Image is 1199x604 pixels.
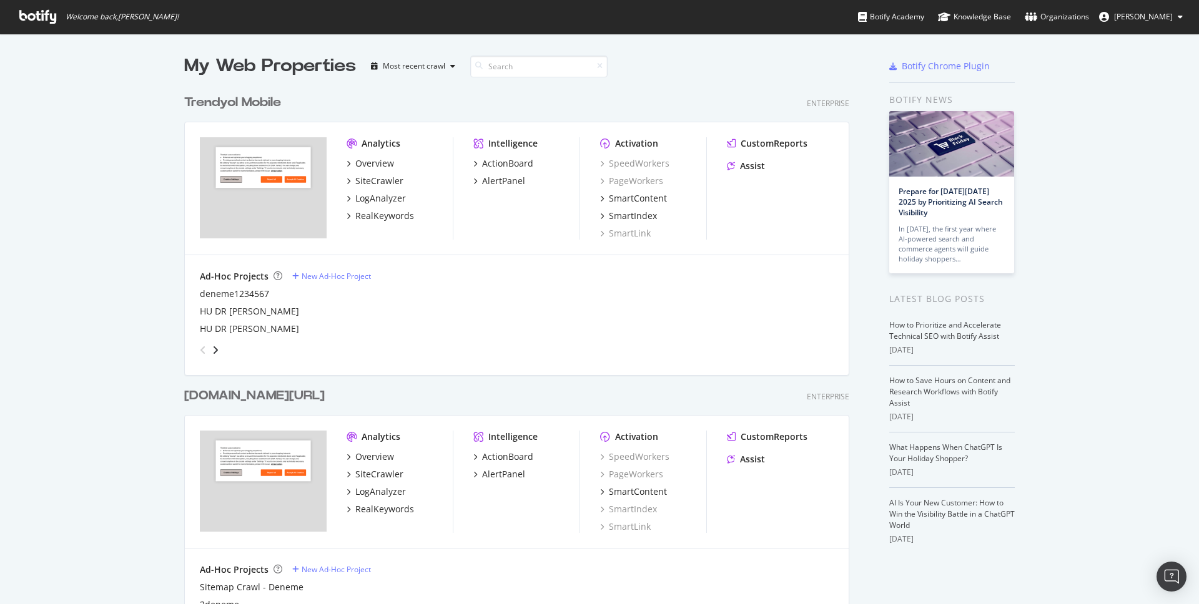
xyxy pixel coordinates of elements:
input: Search [470,56,608,77]
div: CustomReports [741,431,807,443]
div: [DATE] [889,344,1015,356]
div: [DATE] [889,411,1015,422]
div: Assist [740,453,765,465]
div: LogAnalyzer [355,485,406,498]
a: Overview [347,451,394,463]
a: PageWorkers [600,175,663,187]
a: CustomReports [727,137,807,150]
a: What Happens When ChatGPT Is Your Holiday Shopper? [889,442,1002,464]
a: SmartLink [600,520,651,533]
div: CustomReports [741,137,807,150]
a: Assist [727,453,765,465]
img: trendyol.com/ar [200,431,327,532]
div: AlertPanel [482,468,525,480]
div: New Ad-Hoc Project [302,564,371,575]
div: Organizations [1025,11,1089,23]
a: HU DR [PERSON_NAME] [200,305,299,318]
div: Knowledge Base [938,11,1011,23]
div: In [DATE], the first year where AI-powered search and commerce agents will guide holiday shoppers… [899,224,1005,264]
div: SiteCrawler [355,468,403,480]
a: RealKeywords [347,503,414,515]
a: New Ad-Hoc Project [292,564,371,575]
a: HU DR [PERSON_NAME] [200,323,299,335]
a: How to Prioritize and Accelerate Technical SEO with Botify Assist [889,319,1001,341]
a: SmartIndex [600,503,657,515]
div: New Ad-Hoc Project [302,271,371,281]
div: Open Intercom Messenger [1157,562,1187,592]
div: RealKeywords [355,503,414,515]
div: Intelligence [488,431,538,443]
div: [DOMAIN_NAME][URL] [184,387,325,405]
div: Botify Chrome Plugin [902,60,990,72]
a: RealKeywords [347,210,414,222]
div: [DATE] [889,533,1015,545]
button: [PERSON_NAME] [1089,7,1193,27]
div: SmartIndex [609,210,657,222]
div: Activation [615,137,658,150]
div: Analytics [362,431,400,443]
div: Assist [740,160,765,172]
div: Activation [615,431,658,443]
a: AlertPanel [473,468,525,480]
div: angle-right [211,344,220,356]
div: [DATE] [889,467,1015,478]
div: My Web Properties [184,54,356,79]
span: Welcome back, [PERSON_NAME] ! [66,12,179,22]
div: SmartContent [609,485,667,498]
a: Prepare for [DATE][DATE] 2025 by Prioritizing AI Search Visibility [899,186,1003,218]
a: deneme1234567 [200,288,269,300]
div: Ad-Hoc Projects [200,270,269,283]
div: Ad-Hoc Projects [200,563,269,576]
div: Overview [355,157,394,170]
a: Trendyol Mobile [184,94,286,112]
a: AI Is Your New Customer: How to Win the Visibility Battle in a ChatGPT World [889,497,1015,530]
a: Sitemap Crawl - Deneme [200,581,303,593]
div: ActionBoard [482,157,533,170]
div: RealKeywords [355,210,414,222]
a: SmartContent [600,485,667,498]
div: Enterprise [807,391,849,402]
a: PageWorkers [600,468,663,480]
img: Prepare for Black Friday 2025 by Prioritizing AI Search Visibility [889,111,1014,177]
a: SmartContent [600,192,667,205]
div: LogAnalyzer [355,192,406,205]
div: Botify Academy [858,11,924,23]
span: Buğra Tam [1114,11,1173,22]
div: Overview [355,451,394,463]
div: ActionBoard [482,451,533,463]
div: SmartContent [609,192,667,205]
a: CustomReports [727,431,807,443]
button: Most recent crawl [366,56,460,76]
div: Botify news [889,93,1015,107]
a: [DOMAIN_NAME][URL] [184,387,330,405]
img: trendyol.com [200,137,327,238]
a: SiteCrawler [347,468,403,480]
a: AlertPanel [473,175,525,187]
a: SmartLink [600,227,651,240]
div: SiteCrawler [355,175,403,187]
a: SpeedWorkers [600,451,669,463]
a: ActionBoard [473,451,533,463]
a: New Ad-Hoc Project [292,271,371,281]
div: Enterprise [807,98,849,109]
a: Assist [727,160,765,172]
a: LogAnalyzer [347,192,406,205]
a: SpeedWorkers [600,157,669,170]
div: Trendyol Mobile [184,94,281,112]
div: Intelligence [488,137,538,150]
div: Analytics [362,137,400,150]
div: angle-left [195,340,211,360]
a: LogAnalyzer [347,485,406,498]
a: Overview [347,157,394,170]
